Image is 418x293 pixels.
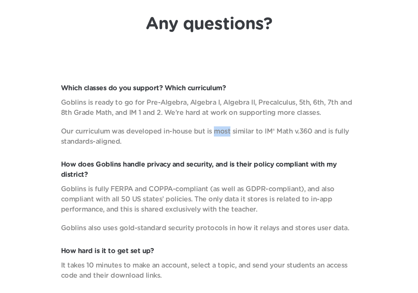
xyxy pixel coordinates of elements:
p: How does Goblins handle privacy and security, and is their policy compliant with my district? [61,159,357,180]
p: Goblins also uses gold-standard security protocols in how it relays and stores user data. [61,223,357,233]
p: How hard is it to get set up? [61,246,357,256]
h1: Any questions? [146,14,272,34]
p: Goblins is ready to go for Pre-Algebra, Algebra I, Algebra II, Precalculus, 5th, 6th, 7th and 8th... [61,98,357,118]
p: It takes 10 minutes to make an account, select a topic, and send your students an access code and... [61,260,357,281]
p: Which classes do you support? Which curriculum? [61,83,357,93]
p: Our curriculum was developed in-house but is most similar to IM® Math v.360 and is fully standard... [61,126,357,147]
p: Goblins is fully FERPA and COPPA-compliant (as well as GDPR-compliant), and also compliant with a... [61,184,357,215]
